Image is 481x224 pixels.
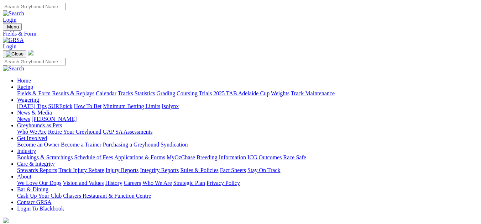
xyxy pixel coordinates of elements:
a: Wagering [17,97,39,103]
a: Stewards Reports [17,167,57,173]
a: Statistics [135,90,155,96]
a: Login To Blackbook [17,206,64,212]
a: Injury Reports [105,167,138,173]
a: Industry [17,148,36,154]
span: Menu [7,24,19,30]
img: Search [3,10,24,17]
a: Schedule of Fees [74,154,113,160]
a: Racing [17,84,33,90]
a: Retire Your Greyhound [48,129,101,135]
a: Tracks [118,90,133,96]
a: Fields & Form [17,90,51,96]
a: Bar & Dining [17,186,48,192]
a: Purchasing a Greyhound [103,142,159,148]
img: Search [3,65,24,72]
div: Wagering [17,103,478,110]
a: Race Safe [283,154,306,160]
input: Search [3,3,66,10]
a: Home [17,78,31,84]
a: Become an Owner [17,142,59,148]
a: Fields & Form [3,31,478,37]
a: Careers [124,180,141,186]
a: MyOzChase [167,154,195,160]
button: Toggle navigation [3,23,22,31]
img: GRSA [3,37,24,43]
a: Chasers Restaurant & Function Centre [63,193,151,199]
a: GAP SA Assessments [103,129,153,135]
img: Close [6,51,23,57]
button: Toggle navigation [3,50,26,58]
div: Get Involved [17,142,478,148]
a: Minimum Betting Limits [103,103,160,109]
a: Breeding Information [197,154,246,160]
img: logo-grsa-white.png [3,218,9,223]
a: Get Involved [17,135,47,141]
a: Weights [271,90,289,96]
div: News & Media [17,116,478,122]
a: Vision and Values [63,180,104,186]
a: Login [3,43,16,49]
div: Bar & Dining [17,193,478,199]
a: 2025 TAB Adelaide Cup [213,90,270,96]
a: History [105,180,122,186]
div: About [17,180,478,186]
div: Greyhounds as Pets [17,129,478,135]
a: SUREpick [48,103,72,109]
a: Results & Replays [52,90,94,96]
a: Integrity Reports [140,167,179,173]
a: Care & Integrity [17,161,55,167]
div: Industry [17,154,478,161]
div: Racing [17,90,478,97]
div: Care & Integrity [17,167,478,174]
a: Track Maintenance [291,90,335,96]
a: Rules & Policies [180,167,219,173]
a: Who We Are [142,180,172,186]
a: We Love Our Dogs [17,180,61,186]
a: How To Bet [74,103,102,109]
a: Login [3,17,16,23]
a: Trials [199,90,212,96]
img: logo-grsa-white.png [28,50,33,55]
a: Cash Up Your Club [17,193,62,199]
a: Calendar [96,90,116,96]
a: Bookings & Scratchings [17,154,73,160]
a: Become a Trainer [61,142,101,148]
input: Search [3,58,66,65]
a: Fact Sheets [220,167,246,173]
a: Stay On Track [247,167,280,173]
a: Isolynx [162,103,179,109]
a: News [17,116,30,122]
a: Who We Are [17,129,47,135]
a: ICG Outcomes [247,154,282,160]
a: Strategic Plan [173,180,205,186]
a: Grading [157,90,175,96]
a: [DATE] Tips [17,103,47,109]
a: Greyhounds as Pets [17,122,62,128]
a: Coursing [177,90,198,96]
a: Applications & Forms [114,154,165,160]
a: Syndication [161,142,188,148]
a: Contact GRSA [17,199,51,205]
a: Privacy Policy [206,180,240,186]
a: Track Injury Rebate [58,167,104,173]
a: News & Media [17,110,52,116]
a: About [17,174,31,180]
a: [PERSON_NAME] [31,116,77,122]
